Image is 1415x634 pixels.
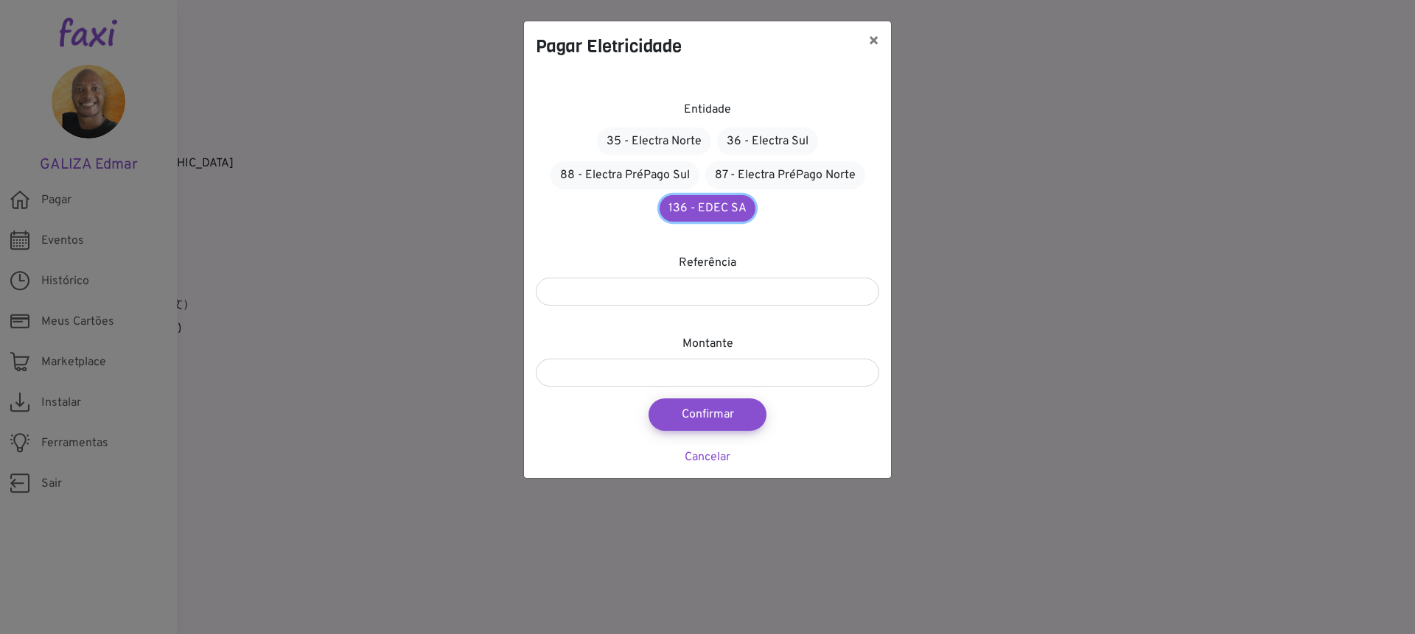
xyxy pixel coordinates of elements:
a: 136 - EDEC SA [660,195,755,222]
a: 35 - Electra Norte [597,127,711,155]
h4: Pagar Eletricidade [536,33,682,60]
label: Referência [679,254,736,272]
button: Confirmar [649,398,766,431]
a: 36 - Electra Sul [717,127,818,155]
label: Montante [682,335,733,353]
a: 87 - Electra PréPago Norte [705,161,865,189]
button: × [856,21,891,63]
a: 88 - Electra PréPago Sul [551,161,699,189]
label: Entidade [684,101,731,119]
a: Cancelar [685,450,730,465]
